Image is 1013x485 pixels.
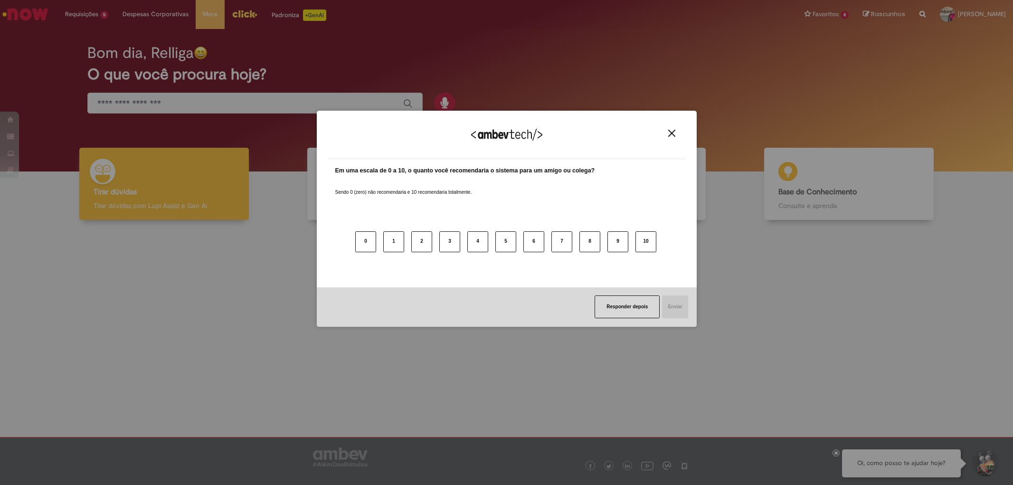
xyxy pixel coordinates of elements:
button: Responder depois [595,295,660,318]
button: Close [665,129,678,137]
button: 1 [383,231,404,252]
button: 8 [579,231,600,252]
button: 6 [523,231,544,252]
button: 10 [635,231,656,252]
img: Logo Ambevtech [471,129,542,141]
button: 7 [551,231,572,252]
button: 9 [607,231,628,252]
button: 0 [355,231,376,252]
label: Sendo 0 (zero) não recomendaria e 10 recomendaria totalmente. [335,178,472,196]
button: 2 [411,231,432,252]
img: Close [668,130,675,137]
button: 4 [467,231,488,252]
button: 5 [495,231,516,252]
button: 3 [439,231,460,252]
label: Em uma escala de 0 a 10, o quanto você recomendaria o sistema para um amigo ou colega? [335,166,595,175]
